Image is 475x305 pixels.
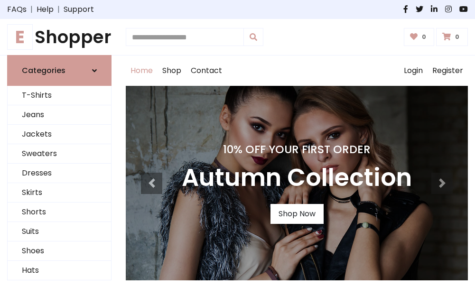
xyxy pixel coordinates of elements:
[22,66,65,75] h6: Categories
[7,55,112,86] a: Categories
[7,27,112,47] h1: Shopper
[8,144,111,164] a: Sweaters
[7,4,27,15] a: FAQs
[8,164,111,183] a: Dresses
[8,222,111,241] a: Suits
[8,261,111,280] a: Hats
[8,125,111,144] a: Jackets
[186,55,227,86] a: Contact
[8,183,111,203] a: Skirts
[158,55,186,86] a: Shop
[37,4,54,15] a: Help
[399,55,428,86] a: Login
[270,204,324,224] a: Shop Now
[182,164,412,193] h3: Autumn Collection
[436,28,468,46] a: 0
[126,55,158,86] a: Home
[428,55,468,86] a: Register
[419,33,428,41] span: 0
[182,143,412,156] h4: 10% Off Your First Order
[54,4,64,15] span: |
[7,27,112,47] a: EShopper
[453,33,462,41] span: 0
[64,4,94,15] a: Support
[8,86,111,105] a: T-Shirts
[404,28,435,46] a: 0
[8,241,111,261] a: Shoes
[8,105,111,125] a: Jeans
[7,24,33,50] span: E
[27,4,37,15] span: |
[8,203,111,222] a: Shorts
